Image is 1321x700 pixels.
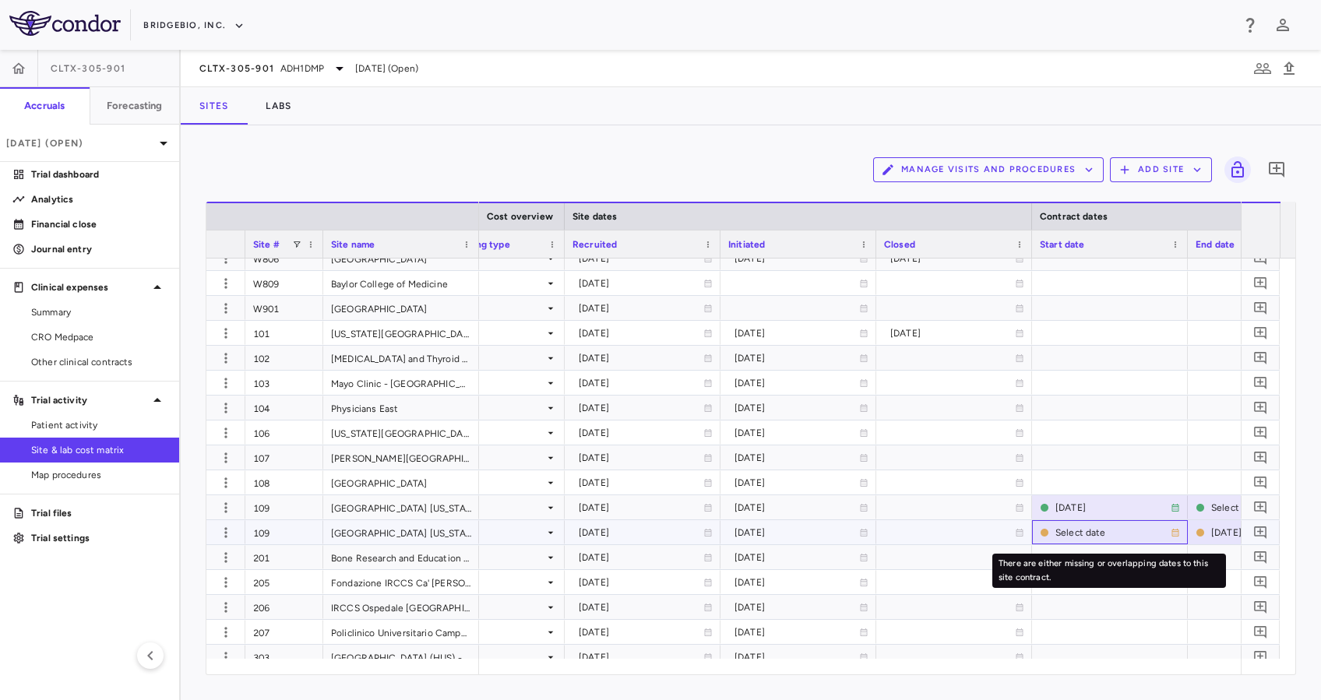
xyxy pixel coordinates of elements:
p: Trial files [31,506,167,520]
button: Add comment [1263,157,1290,183]
div: [GEOGRAPHIC_DATA] (HUS) - [GEOGRAPHIC_DATA] [323,645,479,669]
button: Add comment [1250,472,1271,493]
div: [DATE] [579,495,703,520]
button: Labs [247,87,310,125]
button: BridgeBio, Inc. [143,13,245,38]
span: Lock grid [1218,157,1251,183]
h6: Accruals [24,99,65,113]
span: This is the current site contract. [1040,496,1180,519]
svg: Add comment [1253,624,1268,639]
div: [DATE] [579,570,703,595]
div: [DATE] [734,595,859,620]
button: Add comment [1250,347,1271,368]
button: Add comment [1250,497,1271,518]
div: Site [462,396,544,420]
svg: Add comment [1253,525,1268,540]
p: Analytics [31,192,167,206]
p: Journal entry [31,242,167,256]
button: Manage Visits and Procedures [873,157,1104,182]
div: Baylor College of Medicine [323,271,479,295]
div: 109 [245,520,323,544]
p: Financial close [31,217,167,231]
div: [DATE] [579,246,703,271]
div: [DATE] [734,346,859,371]
span: CLTX-305-901 [51,62,125,75]
div: [GEOGRAPHIC_DATA] [US_STATE] [323,495,479,519]
div: Site [462,445,544,470]
span: Pricing type [456,239,510,250]
div: Select date [1055,520,1171,545]
span: [DATE] (Open) [355,62,418,76]
button: Add comment [1250,646,1271,667]
div: Site [462,620,544,645]
div: [GEOGRAPHIC_DATA] [323,246,479,270]
svg: Add comment [1253,425,1268,440]
div: [DATE] [579,296,703,321]
div: There are either missing or overlapping dates to this site contract. [992,554,1226,588]
div: Policlinico Universitario Campus Bio-Medico [323,620,479,644]
div: [DATE] [579,645,703,670]
div: [DATE] [734,620,859,645]
button: Add comment [1250,273,1271,294]
div: [GEOGRAPHIC_DATA] [323,470,479,494]
div: 101 [245,321,323,345]
div: [DATE] [579,420,703,445]
div: [DATE] [734,420,859,445]
button: Add comment [1250,522,1271,543]
div: [DATE] [734,321,859,346]
span: Initiated [728,239,765,250]
svg: Add comment [1253,350,1268,365]
div: 201 [245,545,323,569]
svg: Add comment [1253,575,1268,589]
div: Site [462,246,544,271]
span: Recruited [572,239,617,250]
div: [DATE] [734,645,859,670]
div: 106 [245,420,323,445]
div: Site [462,595,544,620]
svg: Add comment [1253,375,1268,390]
div: Site [462,420,544,445]
button: Add comment [1250,596,1271,617]
span: Site & lab cost matrix [31,443,167,457]
span: Start date [1040,239,1085,250]
span: There are either missing or overlapping dates to this site contract. [1040,521,1180,543]
div: [DATE] [890,246,1015,271]
p: Trial settings [31,531,167,545]
div: Fondazione IRCCS Ca' [PERSON_NAME] Ospedale Maggiore Policlinico di [GEOGRAPHIC_DATA] [323,570,479,594]
button: Add comment [1250,447,1271,468]
div: [DATE] [579,346,703,371]
button: Add comment [1250,572,1271,593]
div: [DATE] [579,371,703,396]
div: [DATE] [734,396,859,420]
span: Site dates [572,211,618,222]
span: Contract dates [1040,211,1108,222]
div: [DATE] [579,520,703,545]
button: Add comment [1250,372,1271,393]
div: 103 [245,371,323,395]
div: [DATE] [734,520,859,545]
svg: Add comment [1253,450,1268,465]
svg: Add comment [1253,649,1268,664]
div: [DATE] [579,271,703,296]
div: [DATE] [579,620,703,645]
img: logo-full-BYUhSk78.svg [9,11,121,36]
span: Patient activity [31,418,167,432]
div: [PERSON_NAME][GEOGRAPHIC_DATA][PERSON_NAME] [323,445,479,470]
div: [MEDICAL_DATA] and Thyroid Center of [GEOGRAPHIC_DATA] [323,346,479,370]
span: Closed [884,239,915,250]
div: 207 [245,620,323,644]
div: 104 [245,396,323,420]
button: Add Site [1110,157,1212,182]
button: Add comment [1250,397,1271,418]
button: Add comment [1250,422,1271,443]
div: Site [462,645,544,670]
div: [DATE] [890,321,1015,346]
p: Trial dashboard [31,167,167,181]
div: [DATE] [734,570,859,595]
div: [US_STATE][GEOGRAPHIC_DATA] (OSUMC) [323,420,479,445]
button: Add comment [1250,297,1271,318]
div: Bone Research and Education Centre [323,545,479,569]
div: [DATE] [734,495,859,520]
div: 109 [245,495,323,519]
div: [DATE] [579,545,703,570]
